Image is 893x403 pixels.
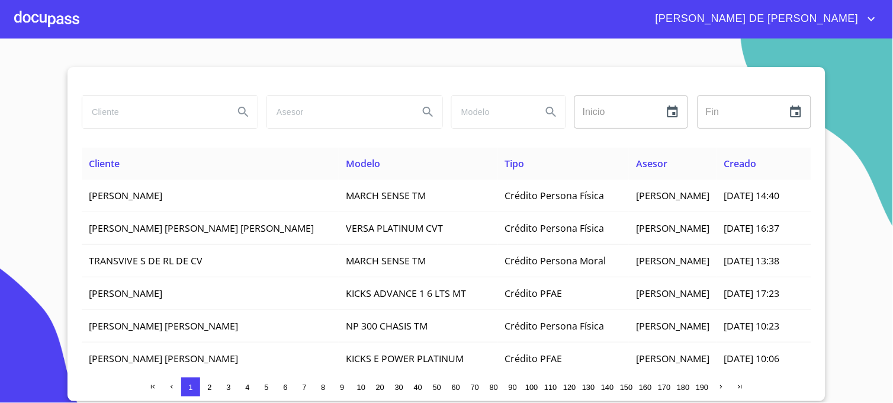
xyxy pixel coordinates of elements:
span: [PERSON_NAME] [89,189,162,202]
span: Asesor [636,157,667,170]
span: 3 [226,383,230,392]
span: [DATE] 10:06 [724,352,779,365]
span: [PERSON_NAME] [636,254,709,267]
button: 170 [655,378,674,396]
span: 110 [544,383,557,392]
span: 130 [582,383,595,392]
span: 180 [677,383,689,392]
button: 9 [333,378,352,396]
button: 2 [200,378,219,396]
span: [PERSON_NAME] [89,287,162,300]
span: 20 [376,383,384,392]
button: 60 [446,378,465,396]
button: 3 [219,378,238,396]
span: [PERSON_NAME] [PERSON_NAME] [89,352,238,365]
input: search [452,96,532,128]
button: 120 [560,378,579,396]
span: 190 [696,383,708,392]
span: 1 [188,383,192,392]
span: [DATE] 16:37 [724,222,779,235]
button: 30 [390,378,409,396]
span: 30 [395,383,403,392]
input: search [267,96,409,128]
button: Search [537,98,566,126]
button: 70 [465,378,484,396]
span: Crédito Persona Física [505,189,605,202]
span: [PERSON_NAME] [PERSON_NAME] [89,319,238,332]
span: VERSA PLATINUM CVT [346,222,443,235]
span: 80 [490,383,498,392]
button: Search [414,98,442,126]
button: 160 [636,378,655,396]
span: Modelo [346,157,380,170]
span: NP 300 CHASIS TM [346,319,428,332]
span: KICKS ADVANCE 1 6 LTS MT [346,287,466,300]
button: Search [229,98,258,126]
span: 9 [340,383,344,392]
span: 150 [620,383,632,392]
span: Crédito PFAE [505,287,563,300]
button: 20 [371,378,390,396]
span: 10 [357,383,365,392]
button: 5 [257,378,276,396]
span: Crédito Persona Física [505,319,605,332]
span: Crédito PFAE [505,352,563,365]
span: Cliente [89,157,120,170]
span: [PERSON_NAME] DE [PERSON_NAME] [647,9,865,28]
button: 8 [314,378,333,396]
span: TRANSVIVE S DE RL DE CV [89,254,203,267]
button: 110 [541,378,560,396]
span: 2 [207,383,211,392]
span: [DATE] 10:23 [724,319,779,332]
span: Crédito Persona Moral [505,254,606,267]
span: Tipo [505,157,525,170]
span: [PERSON_NAME] [636,189,709,202]
button: 50 [428,378,446,396]
span: 140 [601,383,613,392]
span: [PERSON_NAME] [636,319,709,332]
span: [PERSON_NAME] [636,352,709,365]
span: 40 [414,383,422,392]
span: 60 [452,383,460,392]
span: 90 [509,383,517,392]
button: 100 [522,378,541,396]
button: 190 [693,378,712,396]
span: [DATE] 17:23 [724,287,779,300]
button: 90 [503,378,522,396]
button: 80 [484,378,503,396]
button: 150 [617,378,636,396]
span: 50 [433,383,441,392]
span: 120 [563,383,576,392]
button: 7 [295,378,314,396]
span: 5 [264,383,268,392]
span: Crédito Persona Física [505,222,605,235]
button: 140 [598,378,617,396]
button: 40 [409,378,428,396]
span: 7 [302,383,306,392]
span: [DATE] 14:40 [724,189,779,202]
button: 130 [579,378,598,396]
span: MARCH SENSE TM [346,189,426,202]
button: 4 [238,378,257,396]
span: 100 [525,383,538,392]
span: 6 [283,383,287,392]
span: 160 [639,383,651,392]
span: 70 [471,383,479,392]
input: search [82,96,224,128]
span: KICKS E POWER PLATINUM [346,352,464,365]
button: 180 [674,378,693,396]
span: [PERSON_NAME] [636,222,709,235]
button: account of current user [647,9,879,28]
button: 6 [276,378,295,396]
span: [PERSON_NAME] [636,287,709,300]
span: Creado [724,157,756,170]
span: 4 [245,383,249,392]
span: MARCH SENSE TM [346,254,426,267]
button: 10 [352,378,371,396]
span: [PERSON_NAME] [PERSON_NAME] [PERSON_NAME] [89,222,314,235]
span: 170 [658,383,670,392]
span: 8 [321,383,325,392]
button: 1 [181,378,200,396]
span: [DATE] 13:38 [724,254,779,267]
